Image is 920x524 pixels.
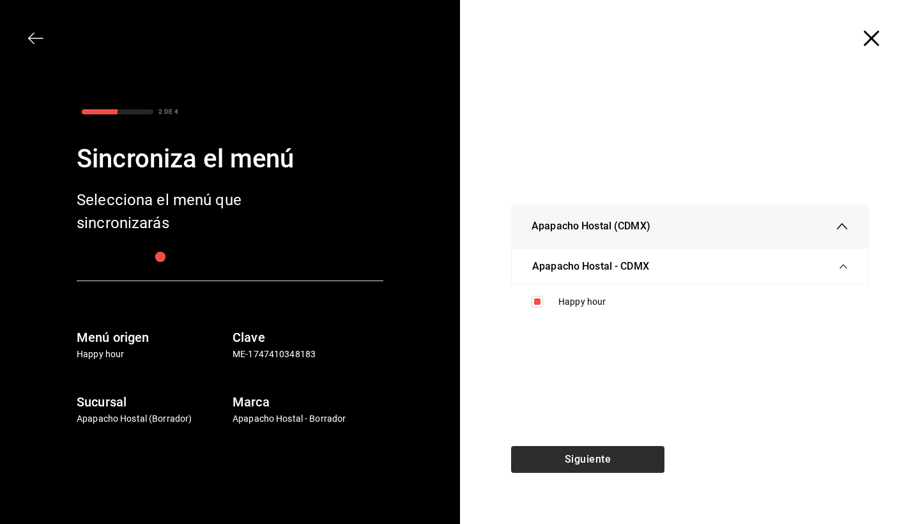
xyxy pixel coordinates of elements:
div: Happy hour [558,295,848,309]
h6: Marca [233,392,383,412]
div: 2 DE 4 [158,107,178,116]
span: Apapacho Hostal - CDMX [532,259,649,274]
h6: Clave [233,327,383,348]
button: Siguiente [511,446,664,473]
div: Sincroniza el menú [77,140,383,178]
h6: Sucursal [77,392,227,412]
p: Happy hour [77,348,227,361]
span: Apapacho Hostal (CDMX) [532,219,650,234]
p: Apapacho Hostal - Borrador [233,412,383,426]
div: Selecciona el menú que sincronizarás [77,189,281,235]
h6: Menú origen [77,327,227,348]
p: Apapacho Hostal (Borrador) [77,412,227,426]
p: ME-1747410348183 [233,348,383,361]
